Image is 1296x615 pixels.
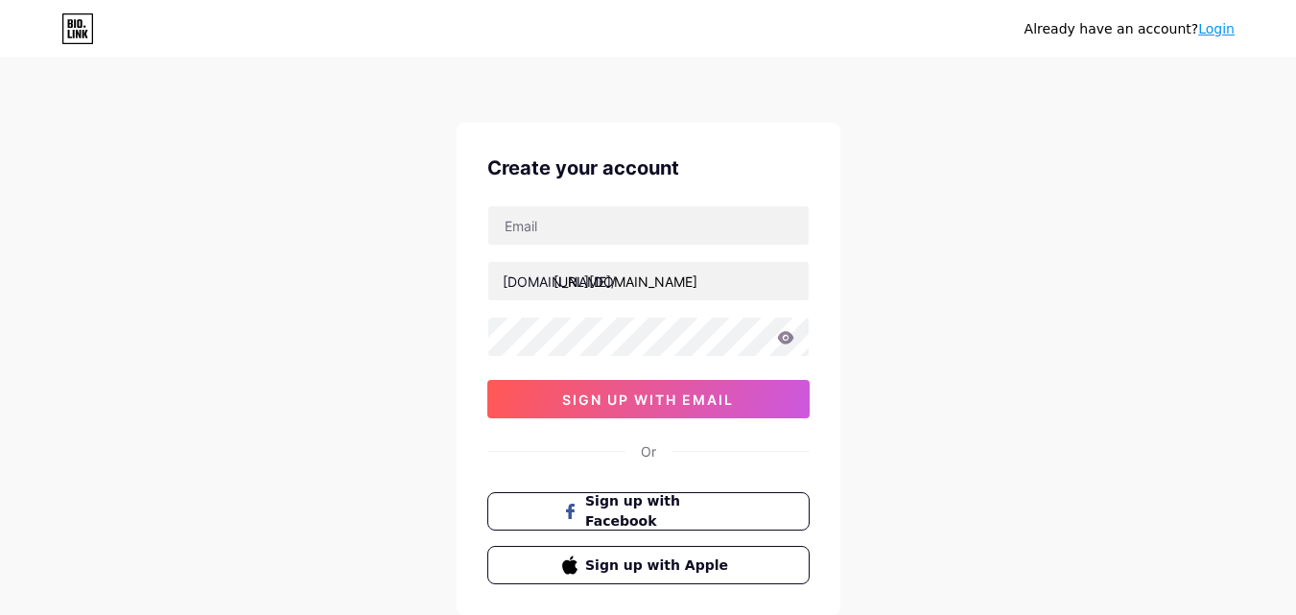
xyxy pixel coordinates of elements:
span: Sign up with Apple [585,556,734,576]
div: Or [641,441,656,461]
span: Sign up with Facebook [585,491,734,532]
button: sign up with email [487,380,810,418]
span: sign up with email [562,391,734,408]
button: Sign up with Apple [487,546,810,584]
input: Email [488,206,809,245]
div: Create your account [487,154,810,182]
input: username [488,262,809,300]
div: [DOMAIN_NAME]/ [503,272,616,292]
div: Already have an account? [1025,19,1235,39]
a: Login [1198,21,1235,36]
button: Sign up with Facebook [487,492,810,531]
